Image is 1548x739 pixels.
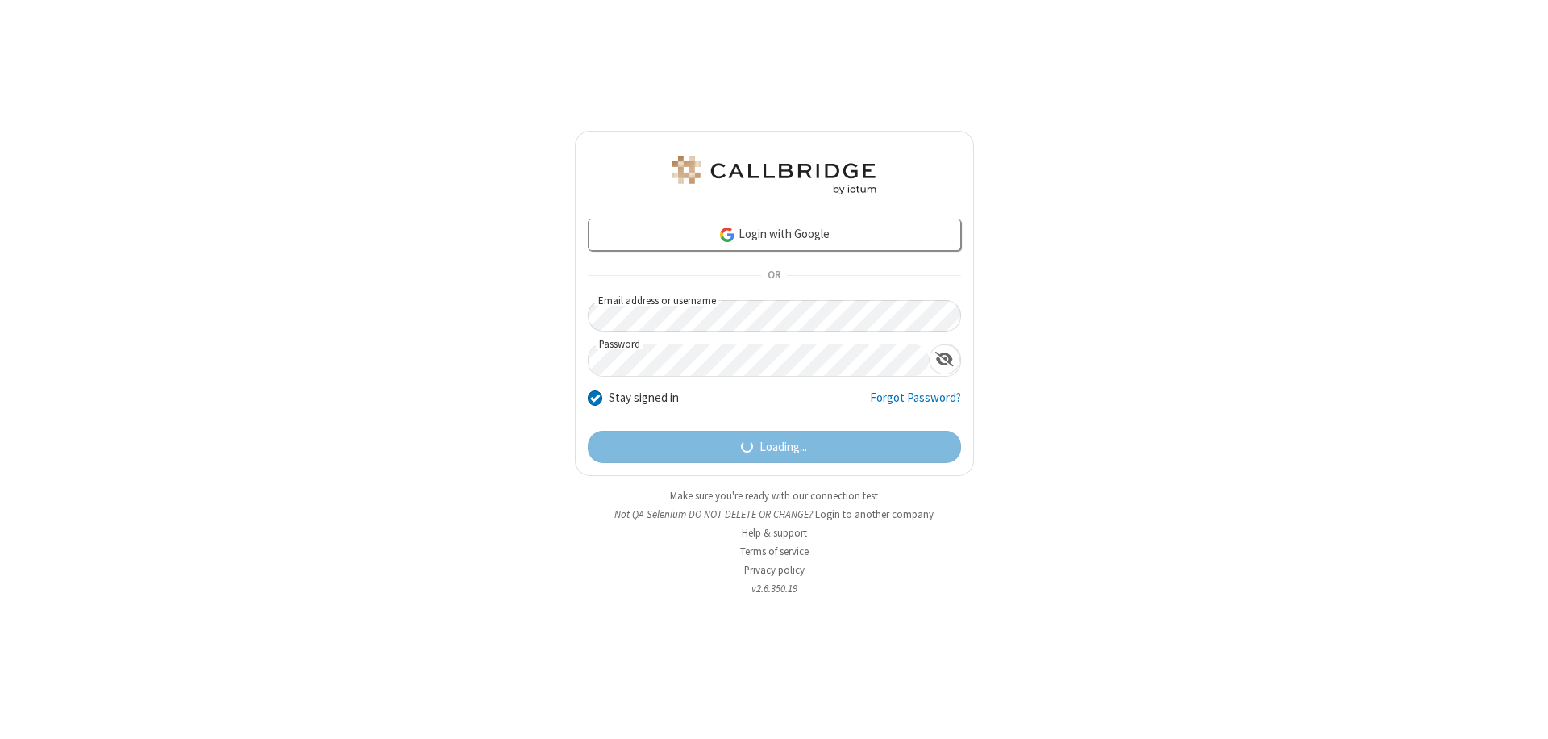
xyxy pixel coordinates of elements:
a: Help & support [742,526,807,540]
li: v2.6.350.19 [575,581,974,596]
a: Forgot Password? [870,389,961,420]
button: Login to another company [815,507,934,522]
input: Email address or username [588,300,961,332]
a: Privacy policy [744,563,805,577]
a: Make sure you're ready with our connection test [670,489,878,503]
label: Stay signed in [609,389,679,407]
input: Password [589,344,929,376]
a: Login with Google [588,219,961,251]
a: Terms of service [740,545,809,558]
button: Loading... [588,431,961,463]
span: OR [761,265,787,287]
span: Loading... [759,438,807,457]
li: Not QA Selenium DO NOT DELETE OR CHANGE? [575,507,974,522]
img: google-icon.png [718,226,736,244]
img: QA Selenium DO NOT DELETE OR CHANGE [669,156,879,194]
iframe: Chat [1508,697,1536,728]
div: Show password [929,344,960,374]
